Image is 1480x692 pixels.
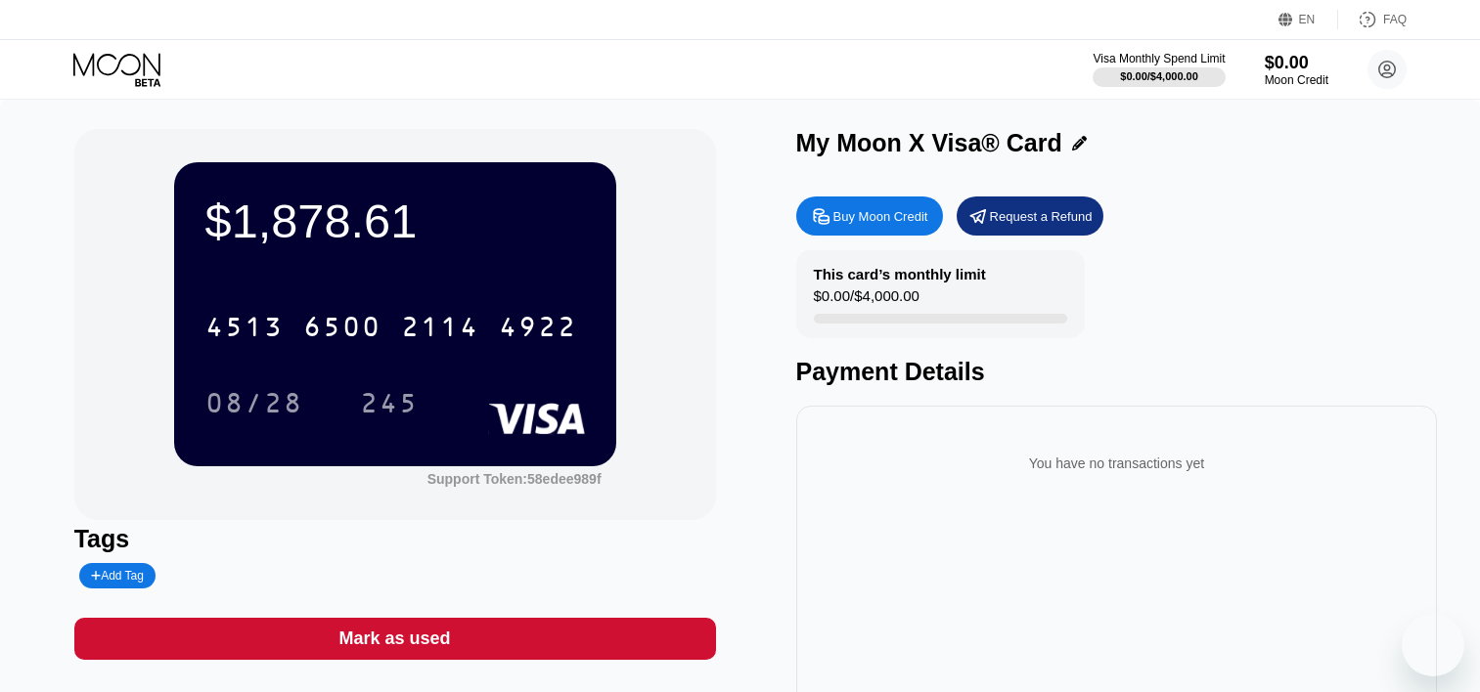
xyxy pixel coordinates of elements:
div: EN [1278,10,1338,29]
div: Add Tag [79,563,156,588]
div: 245 [360,390,419,421]
div: Buy Moon Credit [796,196,943,236]
div: FAQ [1338,10,1407,29]
div: 4513650021144922 [194,302,589,351]
div: $0.00 [1265,53,1328,73]
div: 4922 [499,314,577,345]
div: 4513 [205,314,284,345]
div: Support Token: 58edee989f [427,471,602,487]
div: My Moon X Visa® Card [796,129,1062,157]
div: Mark as used [339,627,451,650]
div: 08/28 [205,390,303,421]
div: Payment Details [796,358,1438,386]
iframe: Button to launch messaging window [1402,614,1464,676]
div: Mark as used [74,618,716,660]
div: Moon Credit [1265,73,1328,87]
div: $0.00 / $4,000.00 [814,287,919,314]
div: 6500 [303,314,381,345]
div: Support Token:58edee989f [427,471,602,487]
div: $0.00Moon Credit [1265,53,1328,87]
div: 08/28 [191,378,318,427]
div: You have no transactions yet [812,436,1422,491]
div: This card’s monthly limit [814,266,986,282]
div: Request a Refund [957,196,1103,236]
div: FAQ [1383,13,1407,26]
div: EN [1299,13,1316,26]
div: Buy Moon Credit [833,208,928,225]
div: Request a Refund [990,208,1093,225]
div: $0.00 / $4,000.00 [1120,70,1198,82]
div: $1,878.61 [205,194,585,248]
div: Tags [74,525,716,553]
div: 245 [345,378,433,427]
div: Visa Monthly Spend Limit [1093,52,1225,65]
div: Visa Monthly Spend Limit$0.00/$4,000.00 [1093,52,1225,87]
div: Add Tag [91,569,144,583]
div: 2114 [401,314,479,345]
